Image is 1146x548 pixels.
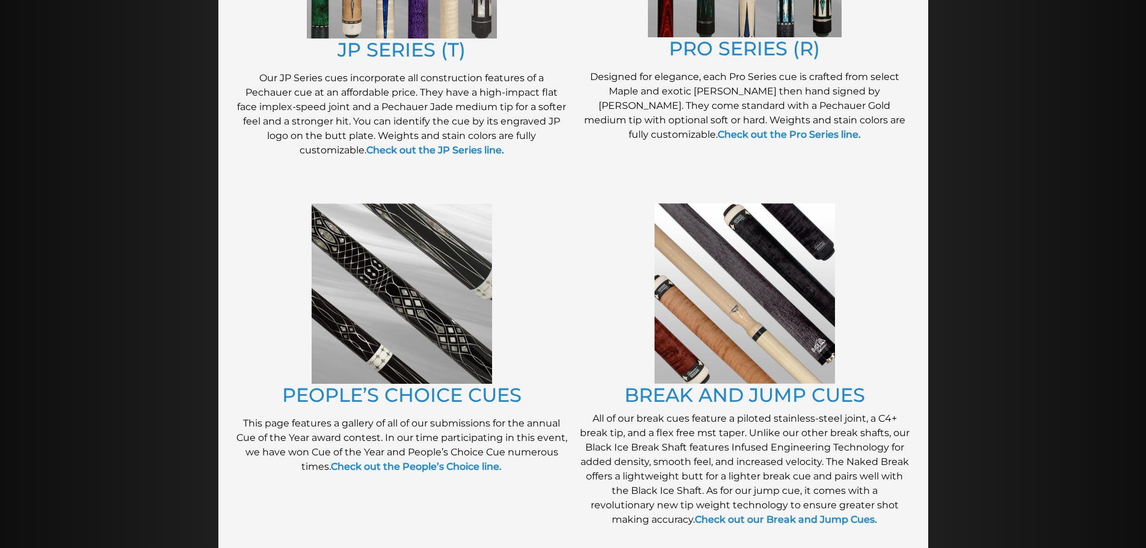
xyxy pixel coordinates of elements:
[624,383,865,407] a: BREAK AND JUMP CUES
[579,411,910,527] p: All of our break cues feature a piloted stainless-steel joint, a C4+ break tip, and a flex free m...
[236,71,567,158] p: Our JP Series cues incorporate all construction features of a Pechauer cue at an affordable price...
[718,129,861,140] a: Check out the Pro Series line.
[366,144,504,156] a: Check out the JP Series line.
[695,514,877,525] a: Check out our Break and Jump Cues.
[579,70,910,142] p: Designed for elegance, each Pro Series cue is crafted from select Maple and exotic [PERSON_NAME] ...
[331,461,502,472] a: Check out the People’s Choice line.
[337,38,466,61] a: JP SERIES (T)
[236,416,567,474] p: This page features a gallery of all of our submissions for the annual Cue of the Year award conte...
[669,37,820,60] a: PRO SERIES (R)
[282,383,522,407] a: PEOPLE’S CHOICE CUES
